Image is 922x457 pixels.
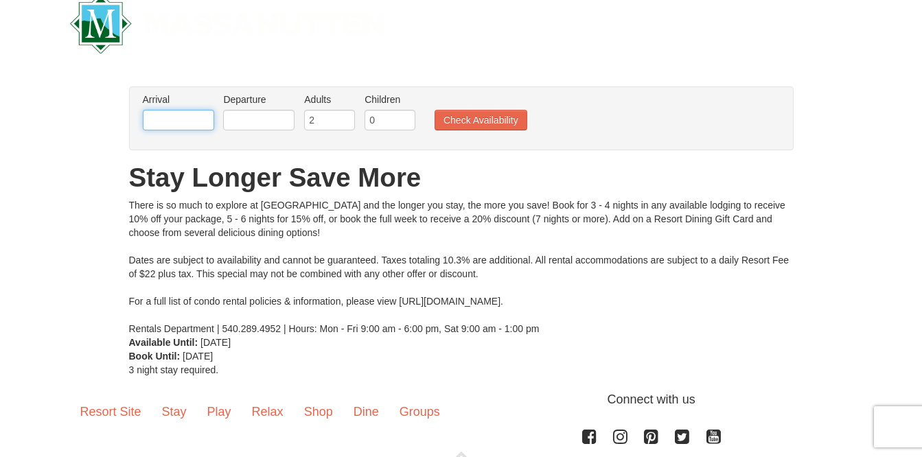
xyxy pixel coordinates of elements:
a: Relax [242,390,294,433]
span: [DATE] [183,351,213,362]
p: Connect with us [70,390,853,409]
a: Groups [389,390,450,433]
a: Resort Site [70,390,152,433]
a: Massanutten Resort [70,5,384,38]
span: 3 night stay required. [129,364,219,375]
span: [DATE] [200,337,231,348]
strong: Book Until: [129,351,181,362]
button: Check Availability [435,110,527,130]
div: There is so much to explore at [GEOGRAPHIC_DATA] and the longer you stay, the more you save! Book... [129,198,794,336]
h1: Stay Longer Save More [129,164,794,191]
a: Play [197,390,242,433]
a: Dine [343,390,389,433]
a: Stay [152,390,197,433]
strong: Available Until: [129,337,198,348]
label: Arrival [143,93,214,106]
label: Children [365,93,415,106]
label: Adults [304,93,355,106]
label: Departure [223,93,295,106]
a: Shop [294,390,343,433]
